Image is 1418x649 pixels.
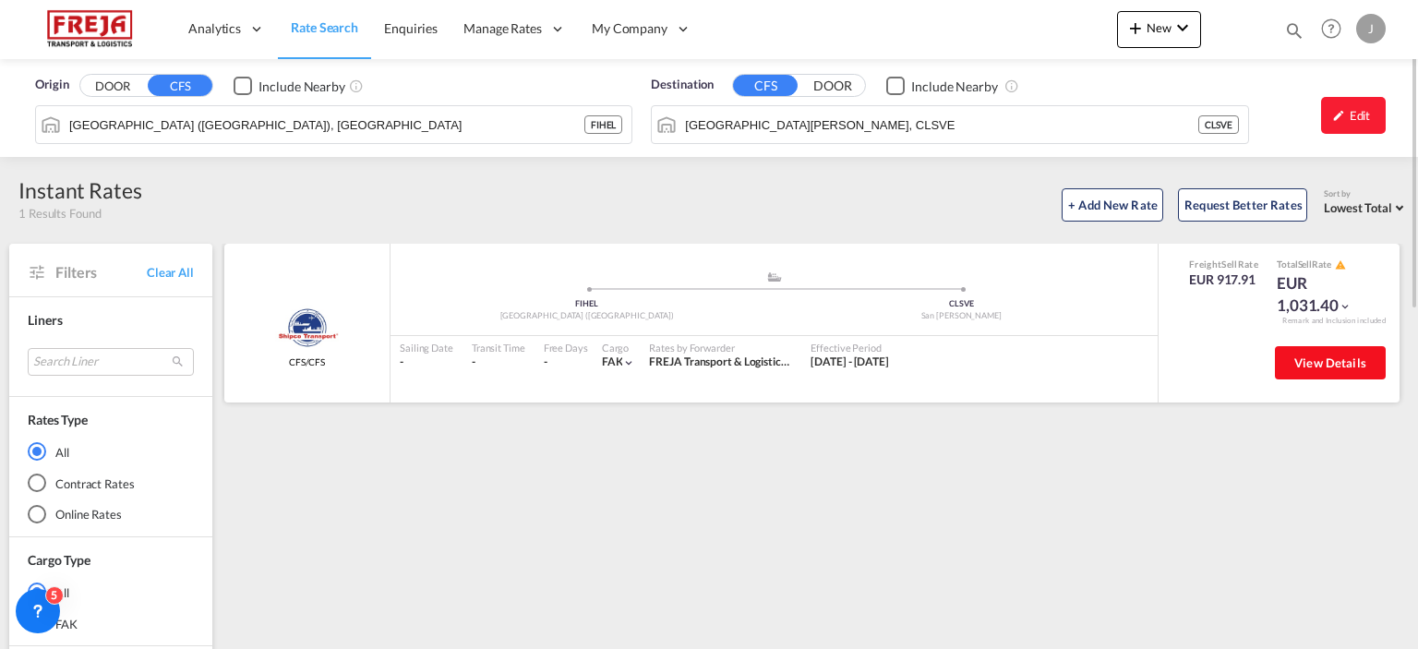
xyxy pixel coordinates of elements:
button: DOOR [80,76,145,97]
md-radio-button: FAK [28,614,194,632]
div: FIHEL [584,115,623,134]
img: 586607c025bf11f083711d99603023e7.png [28,8,152,50]
button: icon-alert [1333,258,1346,271]
button: View Details [1275,346,1386,379]
div: Include Nearby [258,78,345,96]
md-icon: icon-chevron-down [622,356,635,369]
span: Liners [28,312,62,328]
span: New [1124,20,1194,35]
input: Search by Port [685,111,1198,138]
button: CFS [733,75,798,96]
div: Cargo [602,341,636,355]
span: My Company [592,19,667,38]
button: DOOR [800,76,865,97]
md-icon: icon-pencil [1332,109,1345,122]
div: Include Nearby [911,78,998,96]
md-icon: icon-chevron-down [1172,17,1194,39]
span: [DATE] - [DATE] [811,355,889,368]
input: Search by Port [69,111,584,138]
md-icon: icon-magnify [1284,20,1304,41]
span: FAK [602,355,623,368]
div: J [1356,14,1386,43]
md-icon: Unchecked: Ignores neighbouring ports when fetching rates.Checked : Includes neighbouring ports w... [1004,78,1019,93]
md-checkbox: Checkbox No Ink [886,76,998,95]
md-checkbox: Checkbox No Ink [234,76,345,95]
div: Cargo Type [28,551,90,570]
div: Remark and Inclusion included [1268,316,1400,326]
div: icon-magnify [1284,20,1304,48]
span: Manage Rates [463,19,542,38]
div: [GEOGRAPHIC_DATA] ([GEOGRAPHIC_DATA]) [400,310,775,322]
md-select: Select: Lowest Total [1324,196,1409,217]
button: icon-plus 400-fgNewicon-chevron-down [1117,11,1201,48]
md-icon: Unchecked: Ignores neighbouring ports when fetching rates.Checked : Includes neighbouring ports w... [349,78,364,93]
div: Effective Period [811,341,889,355]
div: Sort by [1324,188,1409,200]
span: View Details [1294,355,1366,370]
md-icon: icon-chevron-down [1339,300,1352,313]
md-input-container: San Vicente, CLSVE [652,106,1247,143]
span: Origin [35,76,68,94]
div: Freight Rate [1189,258,1258,270]
md-icon: icon-alert [1335,259,1346,270]
div: EUR 917.91 [1189,270,1258,289]
span: 1 Results Found [18,205,102,222]
div: Free Days [544,341,588,355]
span: Sell [1298,258,1313,270]
span: FREJA Transport & Logistics Holding A/S [649,355,845,368]
img: Shipco Transport [275,305,338,351]
div: CLSVE [1198,115,1239,134]
div: Rates by Forwarder [649,341,792,355]
md-radio-button: Contract Rates [28,474,194,492]
md-radio-button: All [28,442,194,461]
span: Enquiries [384,20,438,36]
div: EUR 1,031.40 [1277,272,1369,317]
md-icon: assets/icons/custom/ship-fill.svg [763,272,786,282]
span: CFS/CFS [289,355,325,368]
div: FREJA Transport & Logistics Holding A/S [649,355,792,370]
span: Help [1316,13,1347,44]
md-icon: icon-plus 400-fg [1124,17,1147,39]
button: + Add New Rate [1062,188,1163,222]
div: Total Rate [1277,258,1369,272]
span: Clear All [147,264,194,281]
div: Rates Type [28,411,88,429]
md-input-container: Helsingfors (Helsinki), FIHEL [36,106,631,143]
div: Sailing Date [400,341,453,355]
button: Request Better Rates [1178,188,1307,222]
div: icon-pencilEdit [1321,97,1386,134]
div: - [472,355,525,370]
div: - [544,355,547,370]
span: Analytics [188,19,241,38]
md-radio-button: All [28,583,194,601]
div: Instant Rates [18,175,142,205]
span: Destination [651,76,714,94]
button: CFS [148,75,212,96]
md-radio-button: Online Rates [28,505,194,523]
span: Sell [1221,258,1237,270]
div: Transit Time [472,341,525,355]
div: Help [1316,13,1356,46]
div: CLSVE [775,298,1149,310]
div: 15 Sep 2025 - 30 Sep 2025 [811,355,889,370]
span: Filters [55,262,147,282]
div: FIHEL [400,298,775,310]
span: Rate Search [291,19,358,35]
div: - [400,355,453,370]
span: Lowest Total [1324,200,1392,215]
div: San [PERSON_NAME] [775,310,1149,322]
